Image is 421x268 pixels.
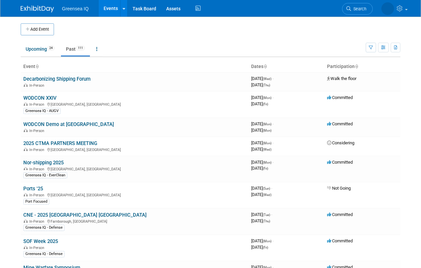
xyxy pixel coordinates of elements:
span: Committed [327,121,353,126]
div: Greensea IQ - AUGV [23,108,61,114]
span: In-Person [29,148,46,152]
th: Participation [324,61,400,72]
span: (Thu) [263,83,270,87]
span: (Mon) [263,239,271,243]
th: Dates [248,61,324,72]
div: [GEOGRAPHIC_DATA], [GEOGRAPHIC_DATA] [23,166,246,171]
span: - [272,76,273,81]
a: Search [342,3,373,15]
div: Farnborough, [GEOGRAPHIC_DATA] [23,218,246,224]
span: [DATE] [251,140,273,145]
div: [GEOGRAPHIC_DATA], [GEOGRAPHIC_DATA] [23,147,246,152]
a: Decarbonizing Shipping Forum [23,76,91,82]
img: In-Person Event [24,193,28,196]
span: [DATE] [251,76,273,81]
a: Sort by Participation Type [355,64,358,69]
span: (Fri) [263,246,268,249]
img: In-Person Event [24,219,28,223]
span: [DATE] [251,245,268,250]
span: - [272,140,273,145]
span: (Fri) [263,102,268,106]
div: Greensea IQ - EverClean [23,172,67,178]
span: In-Person [29,167,46,171]
img: Dawn D'Angelillo [381,2,394,15]
span: (Mon) [263,122,271,126]
span: (Mon) [263,161,271,164]
span: (Wed) [263,148,271,151]
img: In-Person Event [24,167,28,170]
span: (Mon) [263,96,271,100]
img: In-Person Event [24,148,28,151]
span: (Mon) [263,141,271,145]
span: Committed [327,160,353,165]
span: [DATE] [251,212,272,217]
span: - [272,121,273,126]
span: In-Person [29,193,46,197]
a: Upcoming24 [21,43,60,55]
span: [DATE] [251,95,273,100]
span: (Wed) [263,193,271,197]
a: Nor-shipping 2025 [23,160,64,166]
span: Considering [327,140,354,145]
span: - [272,95,273,100]
th: Event [21,61,248,72]
div: Port Focused [23,199,49,205]
span: (Wed) [263,77,271,81]
span: 111 [76,46,85,51]
div: [GEOGRAPHIC_DATA], [GEOGRAPHIC_DATA] [23,101,246,107]
span: - [271,186,272,191]
span: (Fri) [263,167,268,170]
span: Committed [327,238,353,243]
img: In-Person Event [24,129,28,132]
span: Not Going [327,186,351,191]
button: Add Event [21,23,54,35]
div: Greensea IQ - Defense [23,251,65,257]
span: In-Person [29,246,46,250]
span: (Mon) [263,129,271,132]
img: ExhibitDay [21,6,54,12]
img: In-Person Event [24,83,28,87]
span: (Thu) [263,219,270,223]
span: [DATE] [251,82,270,87]
span: Committed [327,212,353,217]
a: Ports '25 [23,186,43,192]
span: In-Person [29,83,46,88]
a: Sort by Start Date [263,64,267,69]
span: Walk the floor [327,76,356,81]
span: Search [351,6,366,11]
div: Greensea IQ - Defense [23,225,65,231]
span: (Sun) [263,187,270,190]
span: [DATE] [251,186,272,191]
img: In-Person Event [24,102,28,106]
a: SOF Week 2025 [23,238,58,244]
a: CNE - 2025 [GEOGRAPHIC_DATA] [GEOGRAPHIC_DATA] [23,212,147,218]
span: In-Person [29,102,46,107]
span: [DATE] [251,192,271,197]
span: - [272,238,273,243]
a: WODCON Demo at [GEOGRAPHIC_DATA] [23,121,114,127]
a: 2025 CTMA PARTNERS MEETING [23,140,97,146]
span: In-Person [29,219,46,224]
span: 24 [47,46,55,51]
span: Greensea IQ [62,6,89,11]
span: Committed [327,95,353,100]
span: (Tue) [263,213,270,217]
span: [DATE] [251,238,273,243]
span: [DATE] [251,128,271,133]
span: - [272,160,273,165]
div: [GEOGRAPHIC_DATA], [GEOGRAPHIC_DATA] [23,192,246,197]
a: Sort by Event Name [35,64,39,69]
span: - [271,212,272,217]
span: [DATE] [251,101,268,106]
span: [DATE] [251,218,270,223]
span: [DATE] [251,121,273,126]
img: In-Person Event [24,246,28,249]
a: Past111 [61,43,90,55]
span: [DATE] [251,147,271,152]
span: [DATE] [251,166,268,171]
span: [DATE] [251,160,273,165]
a: WODCON XXIV [23,95,57,101]
span: In-Person [29,129,46,133]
